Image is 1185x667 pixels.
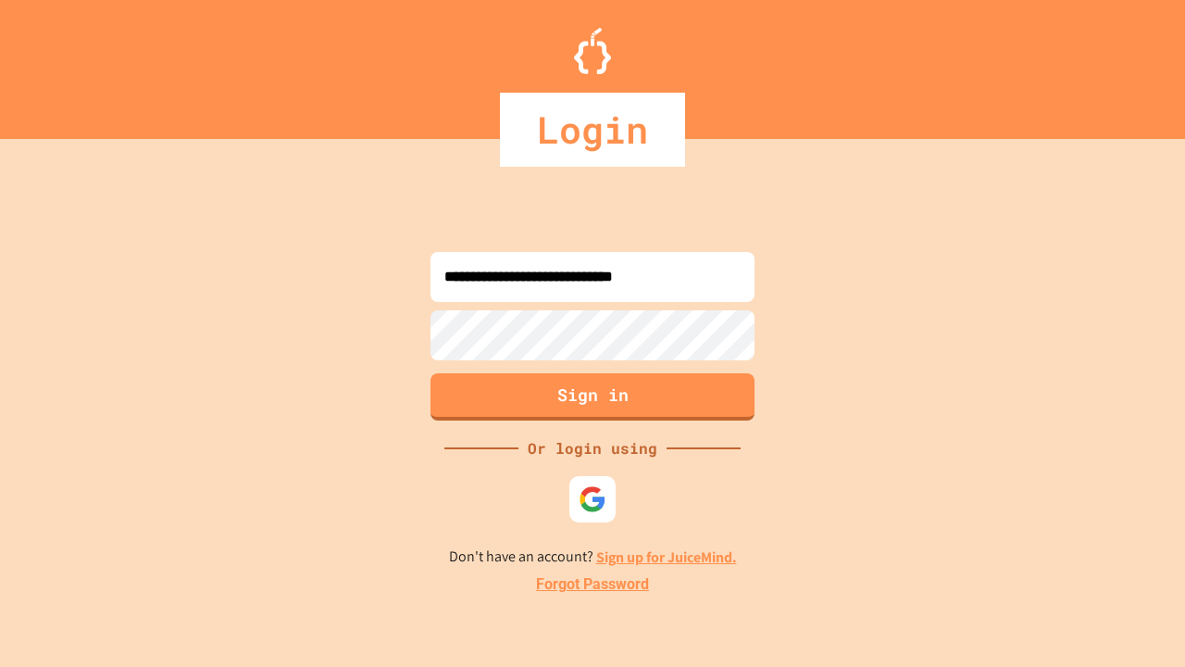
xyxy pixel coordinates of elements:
a: Sign up for JuiceMind. [596,547,737,567]
img: google-icon.svg [579,485,606,513]
button: Sign in [430,373,755,421]
p: Don't have an account? [449,546,737,569]
div: Or login using [518,437,667,459]
div: Login [500,93,685,167]
a: Forgot Password [536,573,649,596]
img: Logo.svg [574,28,611,74]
